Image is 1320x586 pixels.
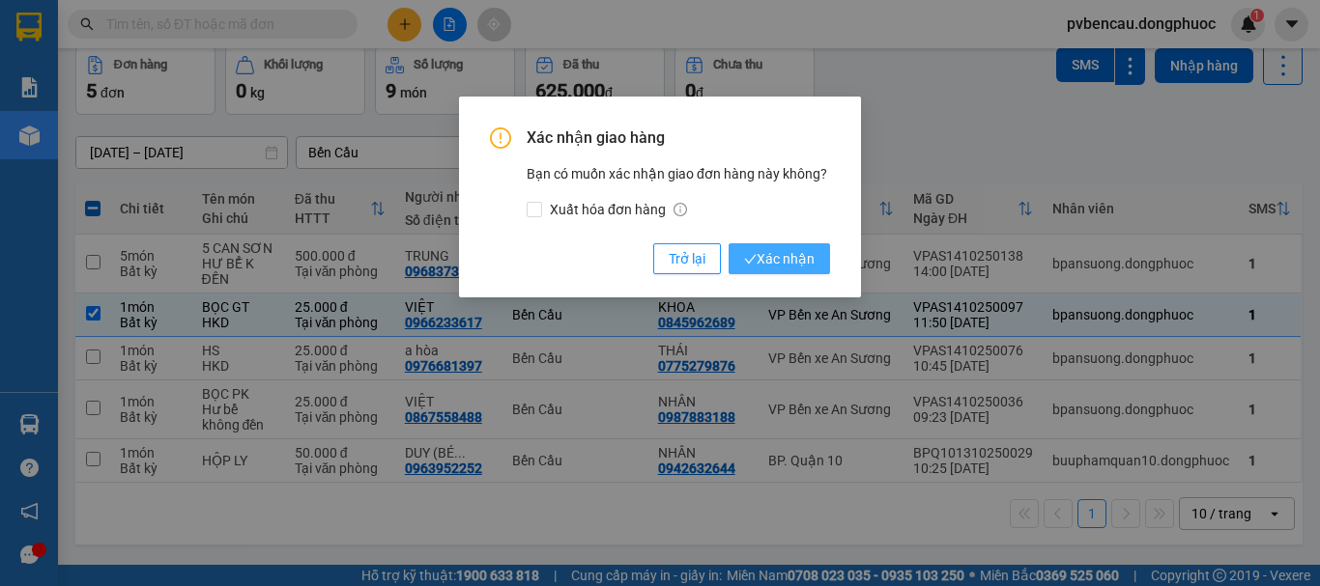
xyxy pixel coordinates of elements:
[674,203,687,216] span: info-circle
[542,199,695,220] span: Xuất hóa đơn hàng
[527,163,830,220] div: Bạn có muốn xác nhận giao đơn hàng này không?
[744,248,815,269] span: Xác nhận
[729,243,830,274] button: checkXác nhận
[653,243,721,274] button: Trở lại
[527,127,830,149] span: Xác nhận giao hàng
[490,127,511,149] span: exclamation-circle
[669,248,705,269] span: Trở lại
[744,253,757,265] span: check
